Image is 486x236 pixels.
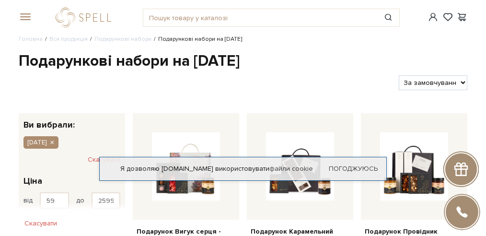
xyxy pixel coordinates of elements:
input: Ціна [92,192,121,209]
a: logo [56,8,116,27]
li: Подарункові набори на [DATE] [151,35,242,44]
button: Скасувати [19,216,63,231]
input: Пошук товару у каталозі [143,9,377,26]
button: [DATE] [23,136,58,149]
div: Я дозволяю [DOMAIN_NAME] використовувати [100,165,386,173]
div: Ви вибрали: [19,113,125,129]
h1: Подарункові набори на [DATE] [19,51,467,71]
span: [DATE] [27,138,46,147]
a: Погоджуюсь [329,165,378,173]
span: до [76,196,84,205]
a: Подарункові набори [94,35,151,43]
input: Ціна [40,192,69,209]
a: Головна [19,35,43,43]
a: Вся продукція [49,35,88,43]
button: Пошук товару у каталозі [378,9,400,26]
a: файли cookie [269,165,313,173]
span: від [23,196,33,205]
span: Ціна [23,175,42,188]
button: Скасувати [88,152,120,167]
